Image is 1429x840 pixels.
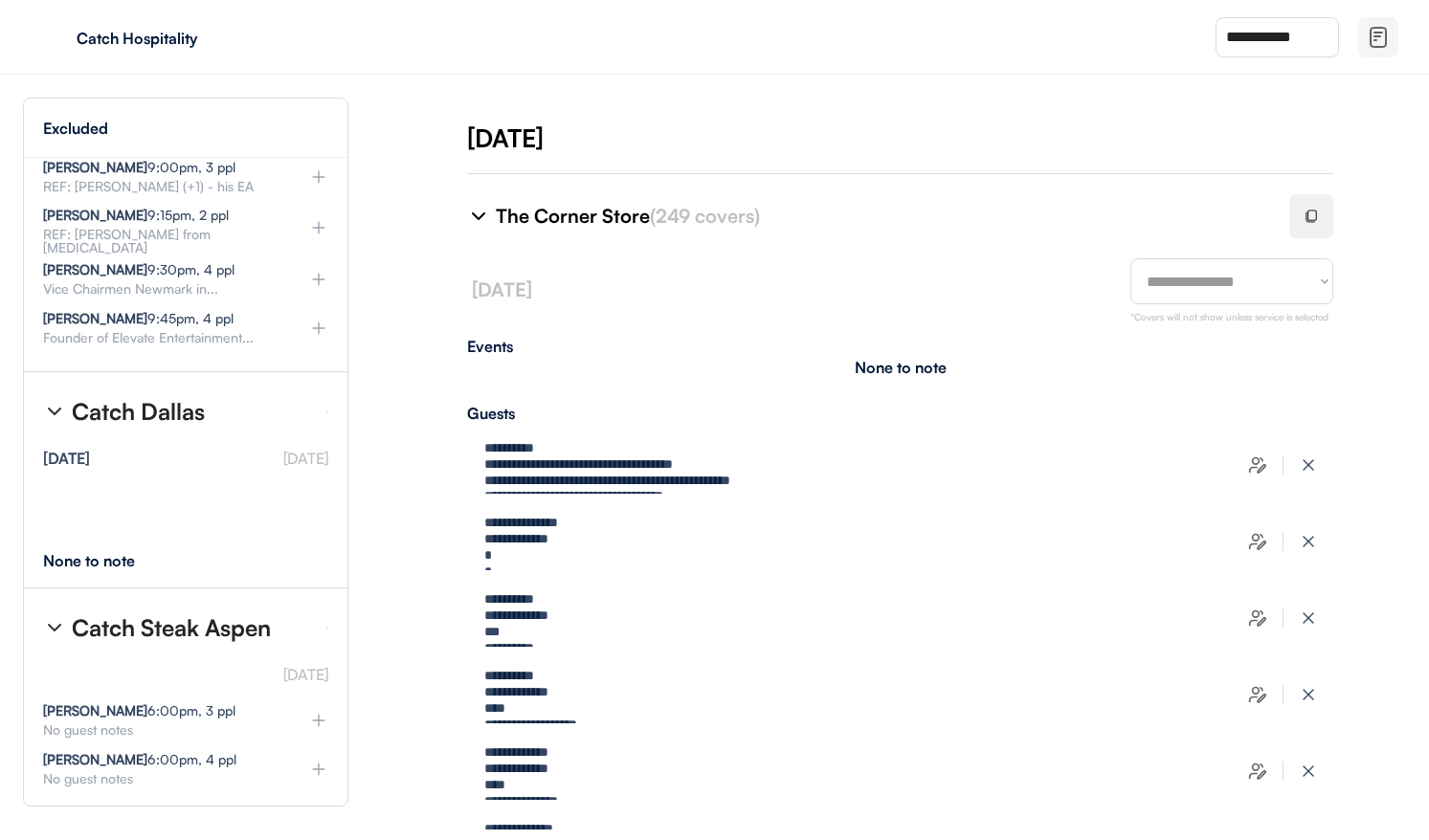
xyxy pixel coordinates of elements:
font: [DATE] [283,449,328,468]
font: *Covers will not show unless service is selected [1130,311,1329,322]
img: plus%20%281%29.svg [309,270,328,289]
div: Events [467,339,1333,354]
font: [DATE] [283,665,328,684]
div: Excluded [43,121,108,136]
img: users-edit.svg [1248,762,1267,781]
div: Catch Hospitality [77,31,318,46]
img: plus%20%281%29.svg [309,711,328,730]
img: x-close%20%283%29.svg [1299,608,1318,628]
img: x-close%20%283%29.svg [1299,685,1318,704]
strong: [PERSON_NAME] [43,751,147,767]
div: REF: [PERSON_NAME] from [MEDICAL_DATA] [43,228,279,254]
div: 6:00pm, 3 ppl [43,704,235,718]
img: x-close%20%283%29.svg [1299,455,1318,475]
strong: [PERSON_NAME] [43,261,147,277]
div: Catch Steak Aspen [72,616,271,639]
div: REF; [PERSON_NAME] (+1) - his EA [43,180,279,193]
strong: [PERSON_NAME] [43,207,147,223]
img: yH5BAEAAAAALAAAAAABAAEAAAIBRAA7 [38,22,69,53]
img: chevron-right%20%281%29.svg [467,205,490,228]
div: 9:00pm, 3 ppl [43,161,235,174]
img: chevron-right%20%281%29.svg [43,400,66,423]
div: Vice Chairmen Newmark in... [43,282,279,296]
div: Catch Dallas [72,400,205,423]
img: plus%20%281%29.svg [309,167,328,187]
img: users-edit.svg [1248,608,1267,628]
font: (249 covers) [650,204,760,228]
div: [DATE] [43,451,90,466]
div: [DATE] [467,121,1429,155]
div: 6:00pm, 4 ppl [43,753,236,766]
div: None to note [43,553,170,568]
strong: [PERSON_NAME] [43,310,147,326]
div: Founder of Elevate Entertainment... [43,331,279,344]
strong: [PERSON_NAME] [43,702,147,718]
div: Guests [467,406,1333,421]
strong: [PERSON_NAME] [43,159,147,175]
img: x-close%20%283%29.svg [1299,762,1318,781]
img: plus%20%281%29.svg [309,218,328,237]
img: x-close%20%283%29.svg [1299,532,1318,551]
img: users-edit.svg [1248,532,1267,551]
div: 9:15pm, 2 ppl [43,209,229,222]
div: None to note [855,360,947,375]
img: plus%20%281%29.svg [309,760,328,779]
div: 9:45pm, 4 ppl [43,312,234,325]
img: chevron-right%20%281%29.svg [43,616,66,639]
img: users-edit.svg [1248,685,1267,704]
img: users-edit.svg [1248,455,1267,475]
div: 9:30pm, 4 ppl [43,263,234,276]
img: file-02.svg [1367,26,1390,49]
img: plus%20%281%29.svg [309,319,328,338]
div: No guest notes [43,723,279,737]
div: No guest notes [43,772,279,785]
font: [DATE] [472,277,532,301]
div: The Corner Store [496,203,1266,230]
